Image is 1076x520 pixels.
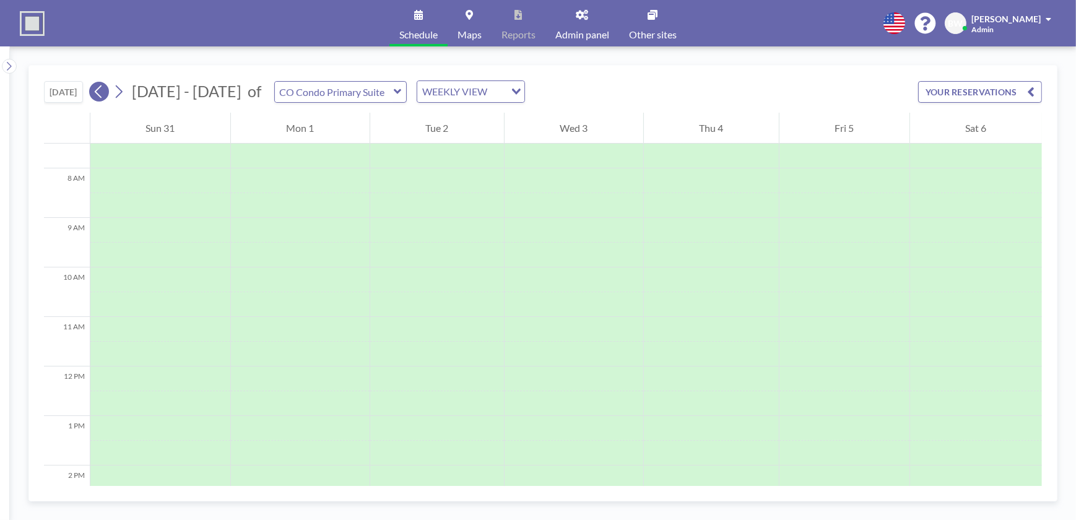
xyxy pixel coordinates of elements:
button: [DATE] [44,81,83,103]
div: Search for option [417,81,524,102]
input: Search for option [491,84,504,100]
div: 12 PM [44,366,90,416]
div: 2 PM [44,466,90,515]
div: Tue 2 [370,113,504,144]
span: Admin [971,25,994,34]
span: WEEKLY VIEW [420,84,490,100]
div: Mon 1 [231,113,370,144]
div: 10 AM [44,267,90,317]
div: Thu 4 [644,113,779,144]
div: 8 AM [44,168,90,218]
div: 11 AM [44,317,90,366]
div: Sun 31 [90,113,230,144]
img: organization-logo [20,11,45,36]
div: Sat 6 [910,113,1042,144]
span: [DATE] - [DATE] [132,82,241,100]
div: 9 AM [44,218,90,267]
span: of [248,82,261,101]
div: Wed 3 [505,113,643,144]
div: 1 PM [44,416,90,466]
span: [PERSON_NAME] [971,14,1041,24]
span: BW [948,18,963,29]
button: YOUR RESERVATIONS [918,81,1042,103]
span: Reports [501,30,536,40]
span: Other sites [629,30,677,40]
span: Schedule [399,30,438,40]
input: CO Condo Primary Suite [275,82,394,102]
div: 7 AM [44,119,90,168]
span: Maps [458,30,482,40]
span: Admin panel [555,30,609,40]
div: Fri 5 [779,113,909,144]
